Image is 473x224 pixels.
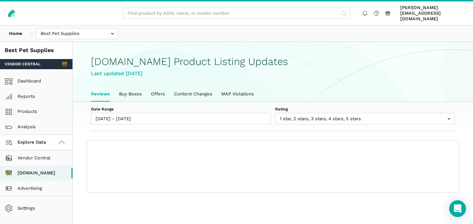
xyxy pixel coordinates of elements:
a: MAP Violations [217,87,258,101]
label: Date Range [91,106,271,112]
div: Open Intercom Messenger [449,200,466,217]
span: Vendor Central [5,61,41,67]
span: [PERSON_NAME][EMAIL_ADDRESS][DOMAIN_NAME] [400,5,461,22]
a: Home [5,28,27,39]
input: 1 star, 2 stars, 3 stars, 4 stars, 5 stars [275,113,455,124]
a: [PERSON_NAME][EMAIL_ADDRESS][DOMAIN_NAME] [398,4,469,23]
span: Explore Data [7,138,46,147]
h1: [DOMAIN_NAME] Product Listing Updates [91,56,455,67]
div: Best Pet Supplies [5,46,68,55]
a: Buy Boxes [114,87,146,101]
input: Best Pet Supplies [36,28,118,39]
a: Reviews [86,87,114,101]
input: Find product by ASIN, name, or model number [123,8,350,19]
a: Content Changes [169,87,217,101]
label: Rating [275,106,455,112]
div: Last updated [DATE] [91,70,455,78]
a: Offers [146,87,169,101]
